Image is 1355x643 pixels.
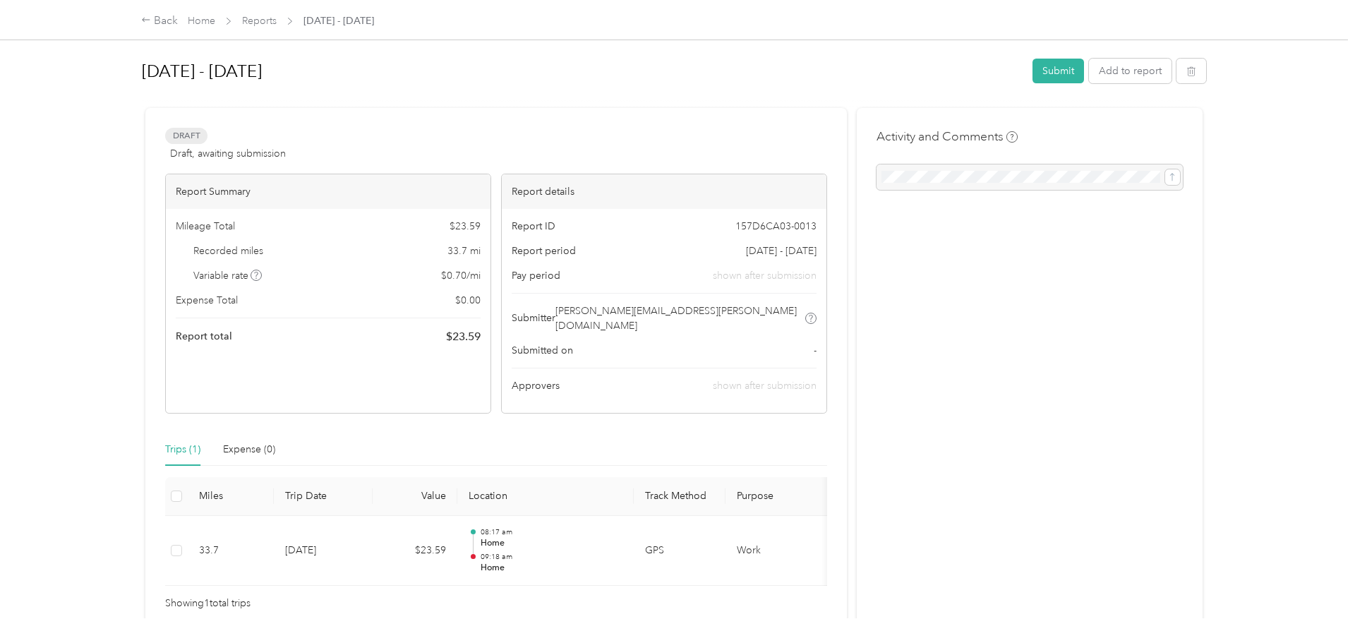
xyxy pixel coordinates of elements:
[634,516,725,587] td: GPS
[274,477,373,516] th: Trip Date
[725,516,831,587] td: Work
[1032,59,1084,83] button: Submit
[176,219,235,234] span: Mileage Total
[188,516,274,587] td: 33.7
[447,244,481,258] span: 33.7 mi
[242,15,277,27] a: Reports
[512,244,576,258] span: Report period
[165,128,207,144] span: Draft
[512,268,560,283] span: Pay period
[446,328,481,345] span: $ 23.59
[512,378,560,393] span: Approvers
[1089,59,1172,83] button: Add to report
[166,174,490,209] div: Report Summary
[512,343,573,358] span: Submitted on
[735,219,817,234] span: 157D6CA03-0013
[455,293,481,308] span: $ 0.00
[502,174,826,209] div: Report details
[170,146,286,161] span: Draft, awaiting submission
[512,311,555,325] span: Submitter
[441,268,481,283] span: $ 0.70 / mi
[223,442,275,457] div: Expense (0)
[512,219,555,234] span: Report ID
[303,13,374,28] span: [DATE] - [DATE]
[725,477,831,516] th: Purpose
[274,516,373,587] td: [DATE]
[481,562,623,575] p: Home
[193,268,263,283] span: Variable rate
[814,343,817,358] span: -
[713,268,817,283] span: shown after submission
[373,516,457,587] td: $23.59
[481,537,623,550] p: Home
[188,477,274,516] th: Miles
[457,477,634,516] th: Location
[176,329,232,344] span: Report total
[1276,564,1355,643] iframe: Everlance-gr Chat Button Frame
[481,527,623,537] p: 08:17 am
[142,54,1023,88] h1: Sep 22 - Oct 5, 2025
[481,552,623,562] p: 09:18 am
[373,477,457,516] th: Value
[450,219,481,234] span: $ 23.59
[746,244,817,258] span: [DATE] - [DATE]
[188,15,215,27] a: Home
[176,293,238,308] span: Expense Total
[555,304,802,333] span: [PERSON_NAME][EMAIL_ADDRESS][PERSON_NAME][DOMAIN_NAME]
[634,477,725,516] th: Track Method
[713,380,817,392] span: shown after submission
[193,244,263,258] span: Recorded miles
[165,442,200,457] div: Trips (1)
[165,596,251,611] span: Showing 1 total trips
[141,13,178,30] div: Back
[877,128,1018,145] h4: Activity and Comments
